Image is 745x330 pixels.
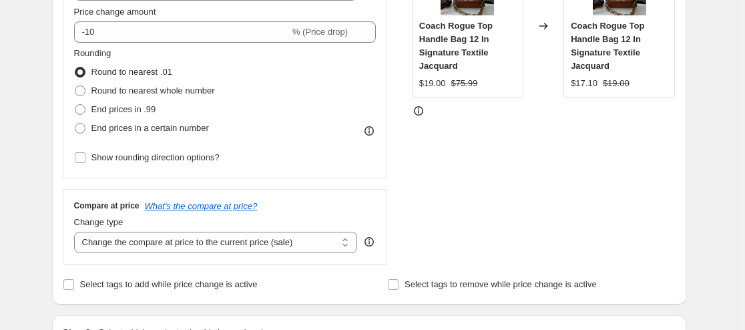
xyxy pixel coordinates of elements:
span: End prices in a certain number [91,123,209,133]
span: Select tags to add while price change is active [80,279,258,289]
strike: $19.00 [603,77,630,90]
div: help [362,235,376,249]
div: $17.10 [571,77,597,90]
button: What's the compare at price? [145,201,258,211]
h3: Compare at price [74,200,140,211]
span: Show rounding direction options? [91,152,220,162]
span: Rounding [74,48,111,58]
span: Change type [74,217,123,227]
span: % (Price drop) [292,27,348,37]
span: Round to nearest whole number [91,86,215,96]
span: Coach Rogue Top Handle Bag 12 In Signature Textile Jacquard [419,21,493,71]
input: -15 [74,21,290,43]
div: $19.00 [419,77,446,90]
strike: $75.99 [451,77,478,90]
span: Coach Rogue Top Handle Bag 12 In Signature Textile Jacquard [571,21,644,71]
span: Select tags to remove while price change is active [405,279,597,289]
span: Price change amount [74,7,156,17]
span: End prices in .99 [91,104,156,114]
span: Round to nearest .01 [91,67,172,77]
